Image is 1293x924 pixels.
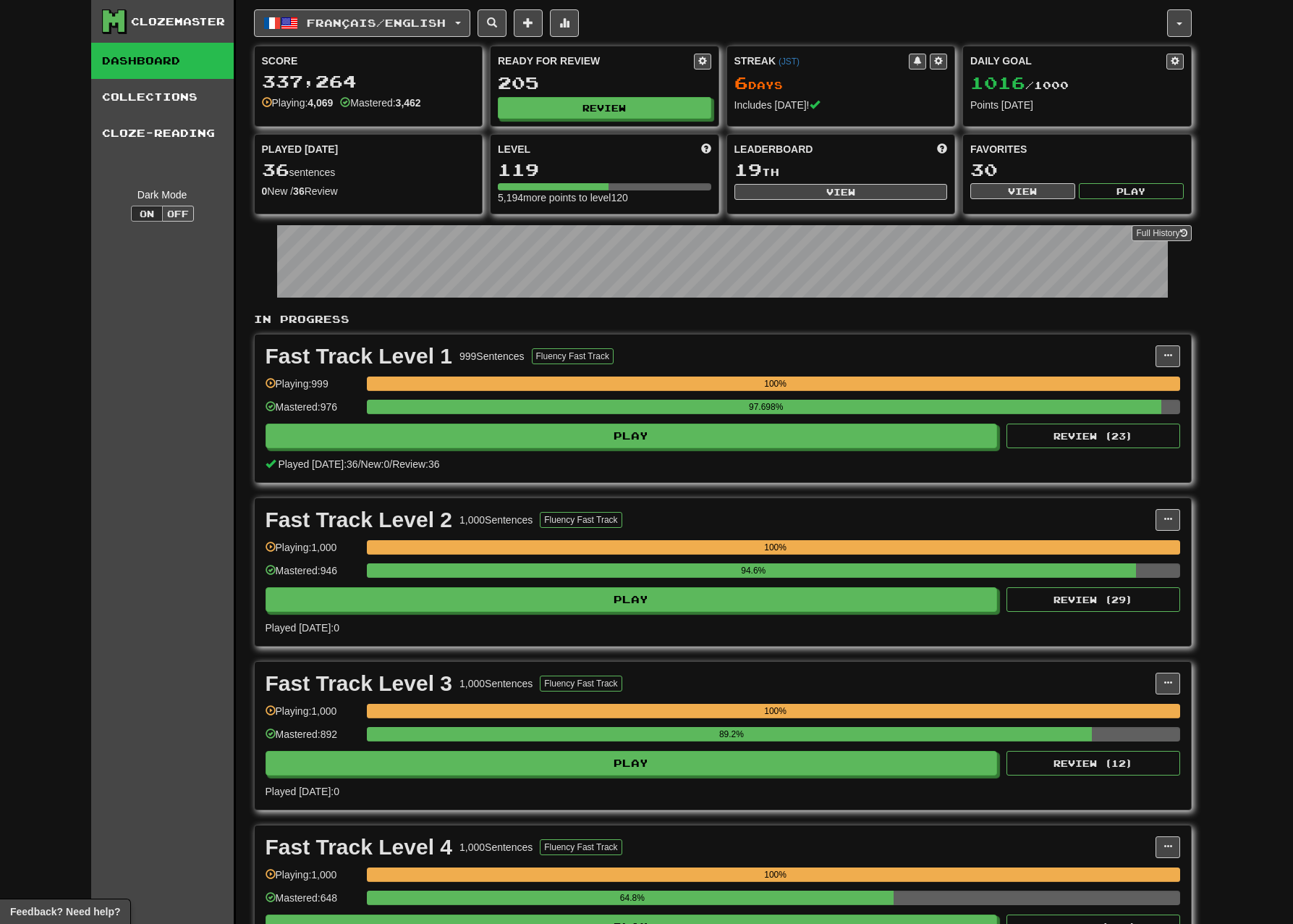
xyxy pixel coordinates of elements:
div: Mastered: 648 [266,891,360,915]
button: Play [266,587,998,612]
div: 119 [498,161,711,179]
strong: 4,069 [308,97,333,109]
button: Review (29) [1006,587,1180,612]
div: Playing: 1,000 [266,704,360,728]
div: Playing: [262,96,334,110]
div: 89.2% [371,727,1092,742]
button: More stats [550,9,579,37]
button: Review (12) [1006,751,1180,776]
button: On [131,206,163,222]
div: Clozemaster [131,14,225,29]
div: Fast Track Level 3 [266,673,453,694]
a: (JST) [779,56,800,67]
div: Playing: 999 [266,377,360,400]
div: Ready for Review [498,54,694,68]
button: Fluency Fast Track [532,348,614,364]
button: Play [1079,183,1184,199]
button: View [970,183,1075,199]
p: In Progress [254,312,1192,327]
button: Fluency Fast Track [540,839,622,855]
div: 205 [498,74,711,92]
span: Played [DATE]: 0 [266,622,339,634]
div: New / Review [262,184,475,198]
button: Review [498,97,711,119]
div: 100% [371,377,1180,391]
div: th [734,161,948,180]
button: View [734,184,948,200]
div: Includes [DATE]! [734,98,948,112]
span: 36 [262,159,289,180]
span: Leaderboard [734,142,813,156]
span: Played [DATE]: 36 [278,458,357,470]
div: Favorites [970,142,1184,156]
a: Collections [91,79,234,115]
a: Full History [1132,225,1191,241]
div: 100% [371,540,1180,555]
div: Score [262,54,475,68]
div: Fast Track Level 1 [266,345,453,367]
button: Search sentences [478,9,506,37]
div: Day s [734,74,948,93]
div: Mastered: 976 [266,400,360,424]
div: Fast Track Level 4 [266,836,453,858]
div: 1,000 Sentences [459,840,533,854]
span: / [389,458,392,470]
button: Add sentence to collection [514,9,543,37]
button: Fluency Fast Track [540,512,622,528]
a: Cloze-Reading [91,115,234,151]
span: / [358,458,361,470]
a: Dashboard [91,43,234,79]
div: 30 [970,161,1184,179]
div: Playing: 1,000 [266,540,360,564]
button: Play [266,424,998,448]
div: 5,194 more points to level 120 [498,190,711,205]
span: 19 [734,159,762,180]
span: 6 [734,72,748,93]
span: New: 0 [361,458,390,470]
div: Mastered: 946 [266,563,360,587]
button: Français/English [254,9,470,37]
div: Mastered: 892 [266,727,360,751]
div: Points [DATE] [970,98,1184,112]
div: 337,264 [262,72,475,91]
div: 1,000 Sentences [459,676,533,691]
button: Play [266,751,998,776]
span: This week in points, UTC [937,142,947,156]
span: Français / English [307,17,446,29]
div: 94.6% [371,563,1136,578]
div: 999 Sentences [459,349,525,364]
span: Score more points to level up [701,142,711,156]
span: Level [498,142,530,156]
span: Played [DATE] [262,142,339,156]
span: Review: 36 [392,458,439,470]
div: Mastered: [340,96,420,110]
strong: 36 [293,185,305,197]
div: sentences [262,161,475,180]
div: 97.698% [371,400,1161,414]
div: Fast Track Level 2 [266,509,453,531]
strong: 0 [262,185,268,197]
div: 1,000 Sentences [459,513,533,527]
div: Daily Goal [970,54,1166,70]
button: Off [162,206,194,222]
div: Dark Mode [102,188,223,202]
button: Review (23) [1006,424,1180,448]
div: 100% [371,868,1180,882]
div: Streak [734,54,910,68]
div: 64.8% [371,891,894,905]
span: Open feedback widget [10,904,120,919]
button: Fluency Fast Track [540,676,622,692]
span: / 1000 [970,79,1069,91]
span: Played [DATE]: 0 [266,786,339,797]
div: Playing: 1,000 [266,868,360,891]
div: 100% [371,704,1180,718]
strong: 3,462 [396,97,421,109]
span: 1016 [970,72,1025,93]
